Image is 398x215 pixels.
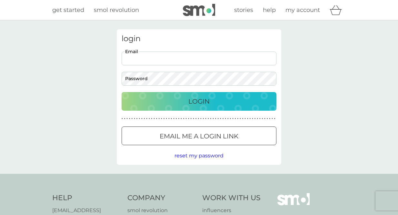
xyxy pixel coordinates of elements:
p: ● [257,117,258,120]
p: ● [274,117,275,120]
p: ● [141,117,143,120]
p: ● [262,117,263,120]
p: ● [139,117,140,120]
p: ● [225,117,226,120]
a: get started [52,5,84,15]
p: ● [259,117,261,120]
span: reset my password [174,153,224,159]
p: ● [158,117,160,120]
p: ● [178,117,179,120]
p: ● [129,117,130,120]
p: ● [252,117,253,120]
span: stories [234,6,253,14]
p: ● [250,117,251,120]
p: ● [267,117,268,120]
a: help [263,5,276,15]
p: Email me a login link [160,131,238,141]
p: ● [173,117,174,120]
p: ● [223,117,224,120]
p: ● [208,117,209,120]
button: Login [122,92,276,111]
p: ● [210,117,212,120]
a: smol revolution [127,206,196,215]
p: ● [149,117,150,120]
p: ● [264,117,265,120]
p: ● [269,117,271,120]
p: ● [242,117,244,120]
p: ● [237,117,238,120]
div: basket [330,4,346,16]
a: smol revolution [94,5,139,15]
p: ● [144,117,145,120]
span: my account [285,6,320,14]
p: ● [124,117,125,120]
p: ● [188,117,189,120]
img: smol [183,4,215,16]
p: ● [193,117,194,120]
p: ● [156,117,157,120]
p: ● [217,117,219,120]
p: ● [195,117,197,120]
p: ● [122,117,123,120]
p: ● [230,117,231,120]
a: stories [234,5,253,15]
a: my account [285,5,320,15]
h4: Company [127,193,196,203]
p: ● [213,117,214,120]
p: ● [136,117,138,120]
p: ● [232,117,234,120]
p: ● [203,117,204,120]
p: ● [171,117,172,120]
h4: Help [52,193,121,203]
h3: login [122,34,276,43]
p: ● [185,117,187,120]
p: ● [166,117,167,120]
span: smol revolution [94,6,139,14]
p: ● [134,117,135,120]
p: Login [188,96,210,107]
p: ● [198,117,199,120]
p: ● [183,117,184,120]
p: ● [200,117,202,120]
p: ● [151,117,153,120]
p: ● [215,117,216,120]
p: ● [247,117,248,120]
p: ● [254,117,256,120]
p: ● [154,117,155,120]
h4: Work With Us [202,193,261,203]
p: ● [132,117,133,120]
p: ● [235,117,236,120]
p: ● [126,117,128,120]
p: ● [244,117,246,120]
p: ● [191,117,192,120]
a: influencers [202,206,261,215]
p: ● [164,117,165,120]
p: ● [240,117,241,120]
p: ● [181,117,182,120]
span: get started [52,6,84,14]
p: ● [205,117,206,120]
button: Email me a login link [122,126,276,145]
p: ● [220,117,221,120]
button: reset my password [174,152,224,160]
p: ● [272,117,273,120]
p: ● [227,117,229,120]
span: help [263,6,276,14]
img: smol [277,193,310,215]
p: ● [168,117,170,120]
p: ● [146,117,147,120]
p: ● [161,117,162,120]
p: ● [176,117,177,120]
